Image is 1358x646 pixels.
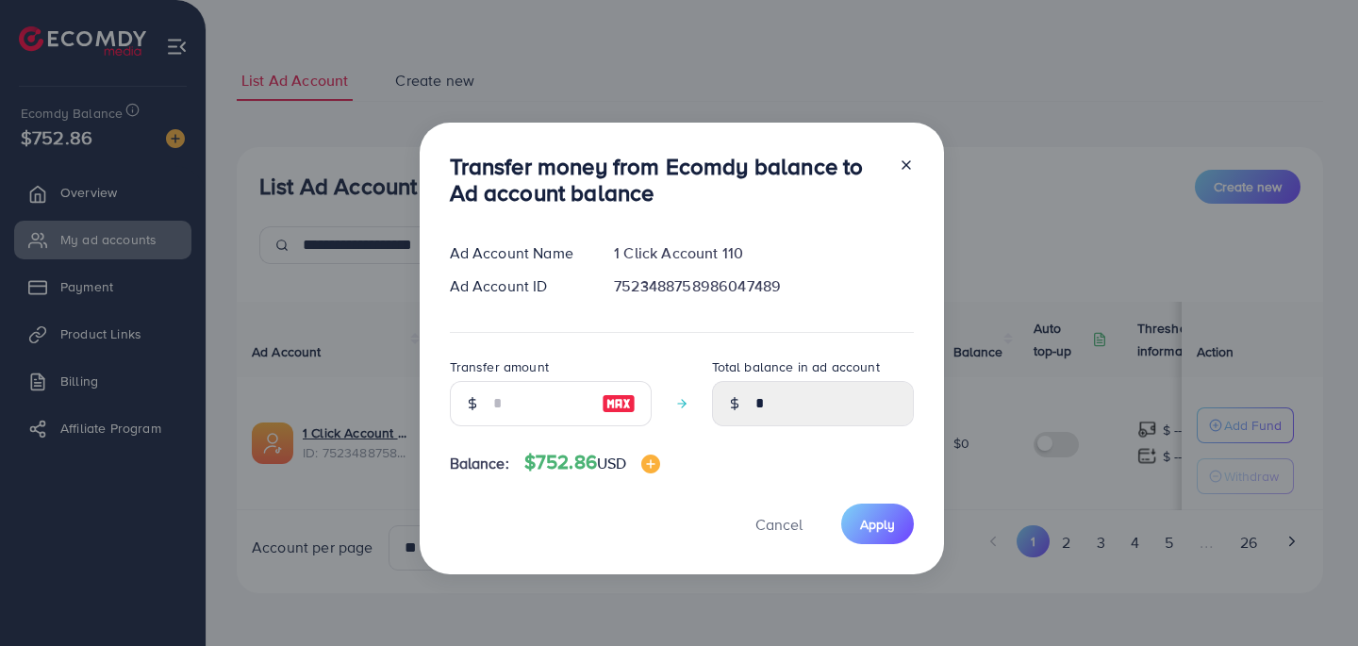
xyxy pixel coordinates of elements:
h4: $752.86 [524,451,661,474]
div: Ad Account Name [435,242,600,264]
img: image [602,392,636,415]
label: Transfer amount [450,357,549,376]
span: Cancel [755,514,803,535]
span: USD [597,453,626,473]
label: Total balance in ad account [712,357,880,376]
span: Balance: [450,453,509,474]
div: 1 Click Account 110 [599,242,928,264]
div: 7523488758986047489 [599,275,928,297]
span: Apply [860,515,895,534]
div: Ad Account ID [435,275,600,297]
button: Apply [841,504,914,544]
button: Cancel [732,504,826,544]
img: image [641,455,660,473]
h3: Transfer money from Ecomdy balance to Ad account balance [450,153,884,207]
iframe: Chat [1278,561,1344,632]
